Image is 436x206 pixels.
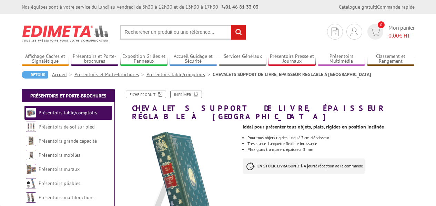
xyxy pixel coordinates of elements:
[388,24,415,40] span: Mon panier
[388,32,415,40] span: € HT
[247,147,414,152] li: Plexiglass transparent épaisseur 3 mm
[257,163,315,168] strong: EN STOCK, LIVRAISON 3 à 4 jours
[22,21,110,46] img: Edimeta
[26,164,36,174] img: Présentoirs muraux
[39,124,94,130] a: Présentoirs de sol sur pied
[22,71,48,79] a: Retour
[213,71,371,78] li: CHEVALETS SUPPORT DE LIVRE, ÉPAISSEUR RÉGLABLE À [GEOGRAPHIC_DATA]
[146,71,213,78] a: Présentoirs table/comptoirs
[243,124,384,130] strong: Idéal pour présenter tous objets, plats, rigides en position inclinée
[370,28,380,36] img: devis rapide
[22,53,69,65] a: Affichage Cadres et Signalétique
[26,192,36,203] img: Présentoirs multifonctions
[22,3,258,10] div: Nos équipes sont à votre service du lundi au vendredi de 8h30 à 12h30 et de 13h30 à 17h30
[351,28,358,36] img: devis rapide
[126,91,166,98] a: Fiche produit
[39,138,97,144] a: Présentoirs grande capacité
[219,53,266,65] a: Services Généraux
[39,166,80,172] a: Présentoirs muraux
[339,4,376,10] a: Catalogue gratuit
[26,122,36,132] img: Présentoirs de sol sur pied
[39,110,97,116] a: Présentoirs table/comptoirs
[74,71,146,78] a: Présentoirs et Porte-brochures
[268,53,316,65] a: Présentoirs Presse et Journaux
[388,32,399,39] span: 0,00
[339,3,415,10] div: |
[243,158,365,174] p: à réception de la commande
[247,142,414,146] li: Très stable. Languette flexible incassable
[332,28,338,36] img: devis rapide
[26,107,36,118] img: Présentoirs table/comptoirs
[170,91,202,98] a: Imprimer
[378,21,385,28] span: 0
[26,178,36,188] img: Présentoirs pliables
[120,25,246,40] input: Rechercher un produit ou une référence...
[39,180,80,186] a: Présentoirs pliables
[366,24,415,40] a: devis rapide 0 Mon panier 0,00€ HT
[26,136,36,146] img: Présentoirs grande capacité
[71,53,119,65] a: Présentoirs et Porte-brochures
[39,152,80,158] a: Présentoirs mobiles
[222,4,258,10] strong: 01 46 81 33 03
[116,91,420,121] h1: CHEVALETS SUPPORT DE LIVRE, ÉPAISSEUR RÉGLABLE À [GEOGRAPHIC_DATA]
[39,194,94,200] a: Présentoirs multifonctions
[120,53,168,65] a: Exposition Grilles et Panneaux
[367,53,415,65] a: Classement et Rangement
[52,71,74,78] a: Accueil
[231,25,246,40] input: rechercher
[26,150,36,160] img: Présentoirs mobiles
[377,4,415,10] a: Commande rapide
[30,93,106,99] a: Présentoirs et Porte-brochures
[318,53,365,65] a: Présentoirs Multimédia
[247,136,414,140] li: Pour tous objets rigides jusqu'à 7 cm d'épaisseur
[170,53,217,65] a: Accueil Guidage et Sécurité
